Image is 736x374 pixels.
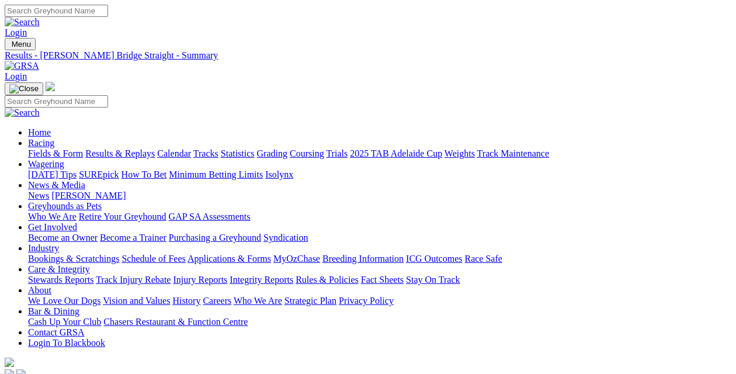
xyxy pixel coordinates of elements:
a: Strategic Plan [284,296,336,306]
span: Menu [12,40,31,49]
a: Calendar [157,148,191,158]
a: Contact GRSA [28,327,84,337]
div: Get Involved [28,233,731,243]
a: Tracks [193,148,218,158]
a: Results - [PERSON_NAME] Bridge Straight - Summary [5,50,731,61]
a: Login To Blackbook [28,338,105,348]
a: Race Safe [464,254,502,264]
a: Racing [28,138,54,148]
a: Purchasing a Greyhound [169,233,261,243]
a: Weights [445,148,475,158]
input: Search [5,5,108,17]
a: Results & Replays [85,148,155,158]
a: Bookings & Scratchings [28,254,119,264]
a: About [28,285,51,295]
a: ICG Outcomes [406,254,462,264]
div: About [28,296,731,306]
a: Who We Are [234,296,282,306]
a: Vision and Values [103,296,170,306]
a: SUREpick [79,169,119,179]
button: Toggle navigation [5,38,36,50]
a: Careers [203,296,231,306]
a: Get Involved [28,222,77,232]
div: Racing [28,148,731,159]
a: Wagering [28,159,64,169]
img: Search [5,17,40,27]
a: Syndication [263,233,308,243]
a: Home [28,127,51,137]
img: Close [9,84,39,93]
a: Track Injury Rebate [96,275,171,285]
a: Rules & Policies [296,275,359,285]
a: GAP SA Assessments [169,212,251,221]
a: Bar & Dining [28,306,79,316]
a: News & Media [28,180,85,190]
a: Who We Are [28,212,77,221]
div: Care & Integrity [28,275,731,285]
a: Statistics [221,148,255,158]
a: Integrity Reports [230,275,293,285]
a: How To Bet [121,169,167,179]
a: Injury Reports [173,275,227,285]
a: 2025 TAB Adelaide Cup [350,148,442,158]
a: [DATE] Tips [28,169,77,179]
a: [PERSON_NAME] [51,191,126,200]
a: Privacy Policy [339,296,394,306]
div: Bar & Dining [28,317,731,327]
a: Applications & Forms [188,254,271,264]
a: Track Maintenance [477,148,549,158]
a: Isolynx [265,169,293,179]
img: GRSA [5,61,39,71]
a: Greyhounds as Pets [28,201,102,211]
div: Greyhounds as Pets [28,212,731,222]
a: Industry [28,243,59,253]
a: Fields & Form [28,148,83,158]
a: History [172,296,200,306]
a: Coursing [290,148,324,158]
img: Search [5,108,40,118]
div: News & Media [28,191,731,201]
a: Login [5,27,27,37]
a: Care & Integrity [28,264,90,274]
a: Stay On Track [406,275,460,285]
a: Chasers Restaurant & Function Centre [103,317,248,327]
a: We Love Our Dogs [28,296,100,306]
a: Cash Up Your Club [28,317,101,327]
img: logo-grsa-white.png [46,82,55,91]
a: Trials [326,148,348,158]
a: Fact Sheets [361,275,404,285]
a: Schedule of Fees [121,254,185,264]
a: MyOzChase [273,254,320,264]
a: Minimum Betting Limits [169,169,263,179]
a: Breeding Information [322,254,404,264]
a: Stewards Reports [28,275,93,285]
div: Industry [28,254,731,264]
div: Wagering [28,169,731,180]
img: logo-grsa-white.png [5,358,14,367]
a: Retire Your Greyhound [79,212,166,221]
button: Toggle navigation [5,82,43,95]
input: Search [5,95,108,108]
a: Become an Owner [28,233,98,243]
a: Login [5,71,27,81]
a: Grading [257,148,287,158]
a: Become a Trainer [100,233,166,243]
a: News [28,191,49,200]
